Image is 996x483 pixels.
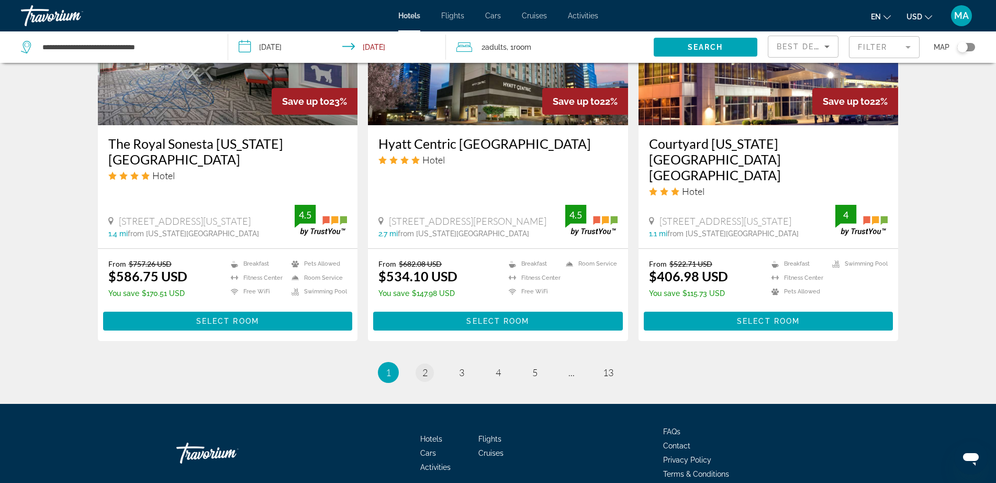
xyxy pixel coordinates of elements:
[373,312,623,331] button: Select Room
[669,259,712,268] del: $522.71 USD
[907,13,922,21] span: USD
[553,96,600,107] span: Save up to
[378,289,457,298] p: $147.98 USD
[565,208,586,221] div: 4.5
[378,154,618,166] div: 4 star Hotel
[398,12,420,20] a: Hotels
[513,43,531,51] span: Room
[649,185,888,197] div: 3 star Hotel
[399,259,442,268] del: $682.08 USD
[568,12,598,20] a: Activities
[827,259,888,268] li: Swimming Pool
[108,136,348,167] a: The Royal Sonesta [US_STATE][GEOGRAPHIC_DATA]
[98,362,899,383] nav: Pagination
[849,36,920,59] button: Filter
[654,38,757,57] button: Search
[766,288,827,297] li: Pets Allowed
[659,215,791,227] span: [STREET_ADDRESS][US_STATE]
[663,456,711,464] a: Privacy Policy
[373,314,623,326] a: Select Room
[446,31,653,63] button: Travelers: 2 adults, 0 children
[295,205,347,236] img: trustyou-badge.svg
[378,259,396,268] span: From
[777,40,830,53] mat-select: Sort by
[420,435,442,443] a: Hotels
[128,229,259,238] span: from [US_STATE][GEOGRAPHIC_DATA]
[766,273,827,282] li: Fitness Center
[485,12,501,20] a: Cars
[649,229,667,238] span: 1.1 mi
[649,268,728,284] ins: $406.98 USD
[176,437,281,469] a: Travorium
[459,367,464,378] span: 3
[378,136,618,151] h3: Hyatt Centric [GEOGRAPHIC_DATA]
[649,136,888,183] a: Courtyard [US_STATE][GEOGRAPHIC_DATA] [GEOGRAPHIC_DATA]
[603,367,613,378] span: 13
[766,259,827,268] li: Breakfast
[949,42,975,52] button: Toggle map
[954,10,969,21] span: MA
[871,9,891,24] button: Change language
[644,314,893,326] a: Select Room
[835,205,888,236] img: trustyou-badge.svg
[441,12,464,20] a: Flights
[196,317,259,325] span: Select Room
[667,229,799,238] span: from [US_STATE][GEOGRAPHIC_DATA]
[907,9,932,24] button: Change currency
[478,435,501,443] a: Flights
[386,367,391,378] span: 1
[21,2,126,29] a: Travorium
[565,205,618,236] img: trustyou-badge.svg
[561,259,618,268] li: Room Service
[503,288,561,297] li: Free WiFi
[522,12,547,20] a: Cruises
[103,314,353,326] a: Select Room
[108,289,187,298] p: $170.51 USD
[568,367,575,378] span: ...
[226,259,286,268] li: Breakfast
[823,96,870,107] span: Save up to
[108,229,128,238] span: 1.4 mi
[226,288,286,297] li: Free WiFi
[663,470,729,478] span: Terms & Conditions
[503,259,561,268] li: Breakfast
[663,442,690,450] a: Contact
[503,273,561,282] li: Fitness Center
[507,40,531,54] span: , 1
[129,259,172,268] del: $757.26 USD
[663,427,680,436] a: FAQs
[228,31,446,63] button: Check-in date: Nov 19, 2025 Check-out date: Nov 22, 2025
[485,43,507,51] span: Adults
[420,449,436,457] span: Cars
[378,289,409,298] span: You save
[422,367,428,378] span: 2
[532,367,538,378] span: 5
[542,88,628,115] div: 22%
[420,463,451,471] a: Activities
[422,154,445,166] span: Hotel
[108,170,348,181] div: 4 star Hotel
[286,288,347,297] li: Swimming Pool
[398,229,529,238] span: from [US_STATE][GEOGRAPHIC_DATA]
[777,42,831,51] span: Best Deals
[649,259,667,268] span: From
[103,312,353,331] button: Select Room
[496,367,501,378] span: 4
[295,208,316,221] div: 4.5
[389,215,546,227] span: [STREET_ADDRESS][PERSON_NAME]
[682,185,704,197] span: Hotel
[286,259,347,268] li: Pets Allowed
[478,449,503,457] a: Cruises
[282,96,329,107] span: Save up to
